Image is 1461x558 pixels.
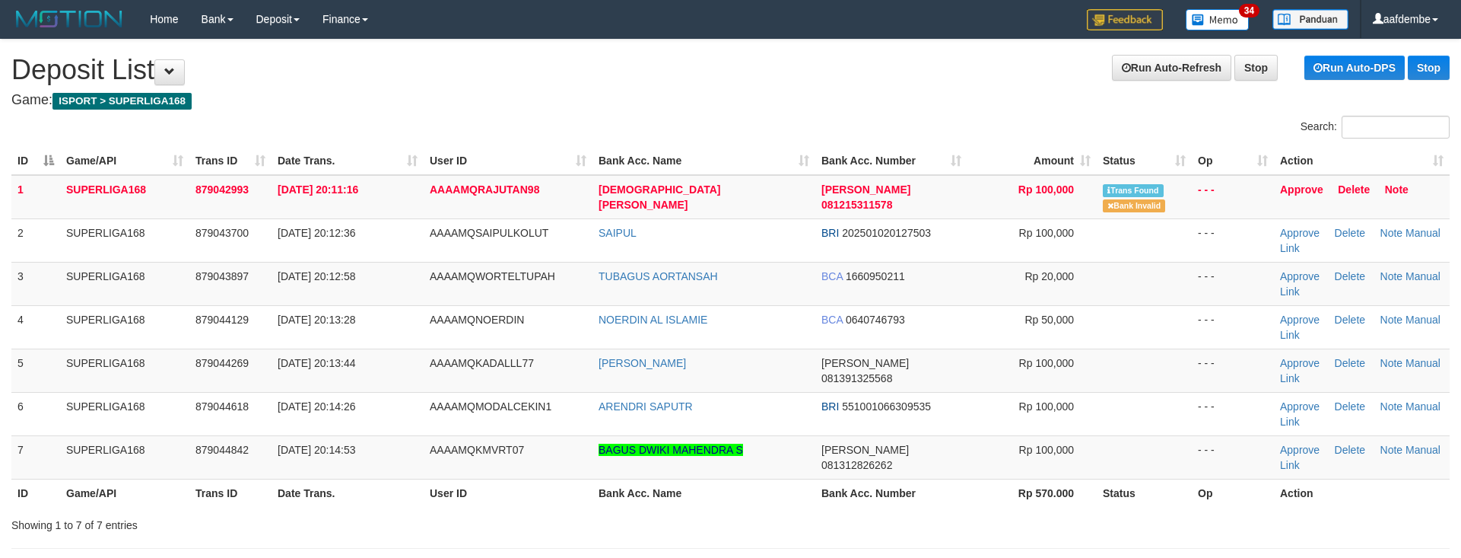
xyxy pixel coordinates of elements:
[60,349,189,392] td: SUPERLIGA168
[11,512,597,533] div: Showing 1 to 7 of 7 entries
[1103,184,1164,197] span: Similar transaction found
[1335,270,1365,282] a: Delete
[1103,199,1165,212] span: Bank is not match
[60,175,189,219] td: SUPERLIGA168
[189,479,272,507] th: Trans ID
[430,227,548,239] span: AAAAMQSAIPULKOLUT
[846,314,905,326] span: Copy 0640746793 to clipboard
[1280,227,1440,254] a: Manual Link
[1234,55,1278,81] a: Stop
[599,444,743,456] a: BAGUS DWIKI MAHENDRA S
[1335,314,1365,326] a: Delete
[60,435,189,479] td: SUPERLIGA168
[60,262,189,305] td: SUPERLIGA168
[1097,147,1192,175] th: Status: activate to sort column ascending
[52,93,192,110] span: ISPORT > SUPERLIGA168
[1192,175,1274,219] td: - - -
[1192,479,1274,507] th: Op
[1280,444,1320,456] a: Approve
[1192,147,1274,175] th: Op: activate to sort column ascending
[821,270,843,282] span: BCA
[278,400,355,413] span: [DATE] 20:14:26
[1280,357,1320,369] a: Approve
[1186,9,1250,30] img: Button%20Memo.svg
[1408,56,1450,80] a: Stop
[1019,444,1074,456] span: Rp 100,000
[599,183,720,211] a: [DEMOGRAPHIC_DATA][PERSON_NAME]
[430,183,539,196] span: AAAAMQRAJUTAN98
[11,392,60,435] td: 6
[592,147,815,175] th: Bank Acc. Name: activate to sort column ascending
[821,372,892,384] span: Copy 081391325568 to clipboard
[842,400,931,413] span: Copy 551001066309535 to clipboard
[11,305,60,349] td: 4
[424,147,592,175] th: User ID: activate to sort column ascending
[60,147,189,175] th: Game/API: activate to sort column ascending
[11,262,60,305] td: 3
[195,314,249,326] span: 879044129
[815,147,967,175] th: Bank Acc. Number: activate to sort column ascending
[430,270,555,282] span: AAAAMQWORTELTUPAH
[967,147,1097,175] th: Amount: activate to sort column ascending
[846,270,905,282] span: Copy 1660950211 to clipboard
[1192,435,1274,479] td: - - -
[272,479,424,507] th: Date Trans.
[424,479,592,507] th: User ID
[1380,227,1403,239] a: Note
[1338,183,1370,196] a: Delete
[967,479,1097,507] th: Rp 570.000
[1280,270,1320,282] a: Approve
[821,314,843,326] span: BCA
[1280,227,1320,239] a: Approve
[11,435,60,479] td: 7
[195,400,249,413] span: 879044618
[278,227,355,239] span: [DATE] 20:12:36
[599,357,686,369] a: [PERSON_NAME]
[11,147,60,175] th: ID: activate to sort column descending
[430,314,524,326] span: AAAAMQNOERDIN
[1274,479,1450,507] th: Action
[278,314,355,326] span: [DATE] 20:13:28
[1301,116,1450,139] label: Search:
[1192,349,1274,392] td: - - -
[278,183,358,196] span: [DATE] 20:11:16
[278,444,355,456] span: [DATE] 20:14:53
[1019,357,1074,369] span: Rp 100,000
[1385,183,1409,196] a: Note
[1019,227,1074,239] span: Rp 100,000
[1280,314,1320,326] a: Approve
[1192,392,1274,435] td: - - -
[821,357,909,369] span: [PERSON_NAME]
[1239,4,1259,18] span: 34
[1280,183,1323,196] a: Approve
[821,199,892,211] span: Copy 081215311578 to clipboard
[1274,147,1450,175] th: Action: activate to sort column ascending
[1335,444,1365,456] a: Delete
[1335,227,1365,239] a: Delete
[195,270,249,282] span: 879043897
[821,444,909,456] span: [PERSON_NAME]
[815,479,967,507] th: Bank Acc. Number
[195,227,249,239] span: 879043700
[1024,314,1074,326] span: Rp 50,000
[1335,400,1365,413] a: Delete
[1097,479,1192,507] th: Status
[11,175,60,219] td: 1
[592,479,815,507] th: Bank Acc. Name
[821,400,839,413] span: BRI
[1380,444,1403,456] a: Note
[195,357,249,369] span: 879044269
[1019,400,1074,413] span: Rp 100,000
[60,479,189,507] th: Game/API
[195,183,249,196] span: 879042993
[1018,183,1074,196] span: Rp 100,000
[278,270,355,282] span: [DATE] 20:12:58
[821,183,910,196] span: [PERSON_NAME]
[1112,55,1231,81] a: Run Auto-Refresh
[1280,314,1440,341] a: Manual Link
[1192,262,1274,305] td: - - -
[1380,400,1403,413] a: Note
[278,357,355,369] span: [DATE] 20:13:44
[11,479,60,507] th: ID
[1304,56,1405,80] a: Run Auto-DPS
